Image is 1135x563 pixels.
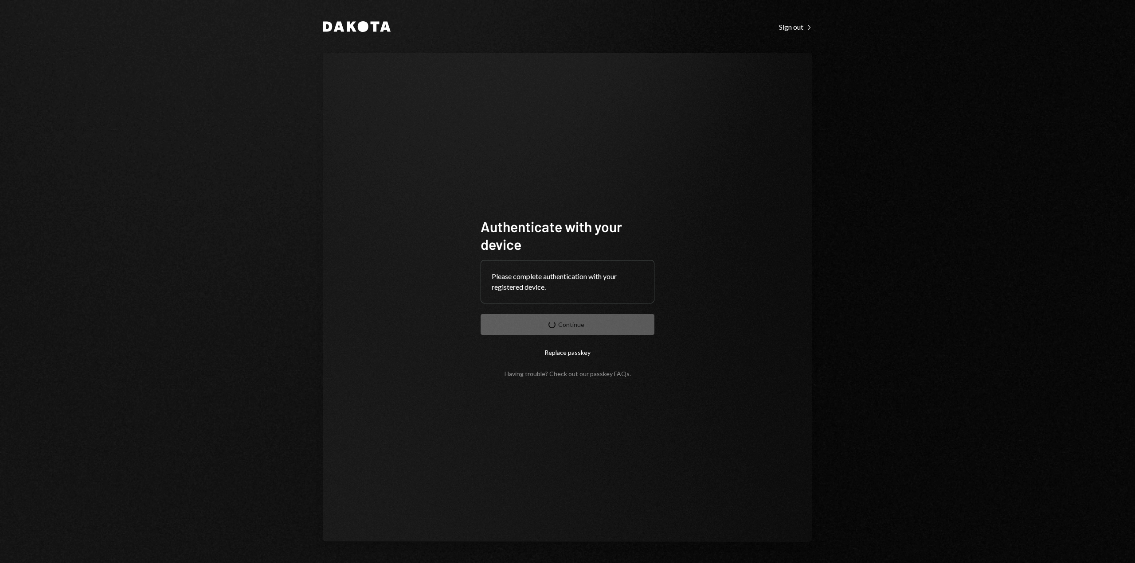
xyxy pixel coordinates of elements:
[590,370,630,378] a: passkey FAQs
[492,271,643,292] div: Please complete authentication with your registered device.
[505,370,631,377] div: Having trouble? Check out our .
[779,23,812,31] div: Sign out
[481,217,654,253] h1: Authenticate with your device
[481,342,654,363] button: Replace passkey
[779,22,812,31] a: Sign out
